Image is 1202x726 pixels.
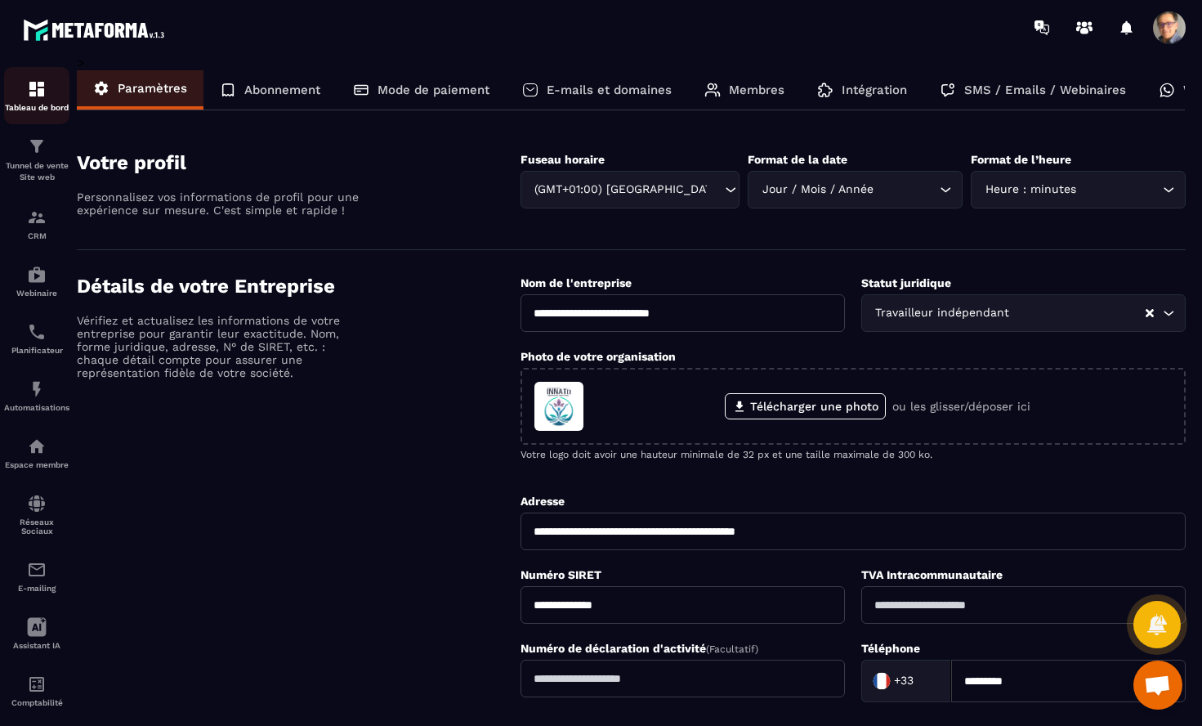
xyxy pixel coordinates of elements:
[77,190,363,217] p: Personnalisez vos informations de profil pour une expérience sur mesure. C'est simple et rapide !
[4,346,69,355] p: Planificateur
[708,181,721,199] input: Search for option
[706,643,758,655] span: (Facultatif)
[4,548,69,605] a: emailemailE-mailing
[4,231,69,240] p: CRM
[4,160,69,183] p: Tunnel de vente Site web
[4,460,69,469] p: Espace membre
[547,83,672,97] p: E-mails et domaines
[725,393,886,419] label: Télécharger une photo
[4,698,69,707] p: Comptabilité
[758,181,877,199] span: Jour / Mois / Année
[877,181,936,199] input: Search for option
[521,642,758,655] label: Numéro de déclaration d'activité
[865,665,898,697] img: Country Flag
[1079,181,1159,199] input: Search for option
[27,208,47,227] img: formation
[861,642,920,655] label: Téléphone
[521,171,740,208] div: Search for option
[729,83,784,97] p: Membres
[4,605,69,662] a: Assistant IA
[521,153,605,166] label: Fuseau horaire
[23,15,170,45] img: logo
[964,83,1126,97] p: SMS / Emails / Webinaires
[894,673,914,689] span: +33
[4,367,69,424] a: automationsautomationsAutomatisations
[861,276,951,289] label: Statut juridique
[861,294,1186,332] div: Search for option
[521,495,565,508] label: Adresse
[4,518,69,536] p: Réseaux Sociaux
[861,568,1003,581] label: TVA Intracommunautaire
[27,265,47,285] img: automations
[4,403,69,412] p: Automatisations
[4,584,69,593] p: E-mailing
[27,79,47,99] img: formation
[378,83,489,97] p: Mode de paiement
[861,660,951,702] div: Search for option
[971,171,1186,208] div: Search for option
[77,275,521,298] h4: Détails de votre Entreprise
[981,181,1079,199] span: Heure : minutes
[4,310,69,367] a: schedulerschedulerPlanificateur
[4,289,69,298] p: Webinaire
[748,171,963,208] div: Search for option
[521,449,1186,460] p: Votre logo doit avoir une hauteur minimale de 32 px et une taille maximale de 300 ko.
[1013,304,1144,322] input: Search for option
[1146,307,1154,320] button: Clear Selected
[872,304,1013,322] span: Travailleur indépendant
[27,437,47,456] img: automations
[27,674,47,694] img: accountant
[4,195,69,253] a: formationformationCRM
[118,81,187,96] p: Paramètres
[4,482,69,548] a: social-networksocial-networkRéseaux Sociaux
[521,568,601,581] label: Numéro SIRET
[4,641,69,650] p: Assistant IA
[27,560,47,580] img: email
[971,153,1071,166] label: Format de l’heure
[842,83,907,97] p: Intégration
[4,424,69,482] a: automationsautomationsEspace membre
[77,314,363,379] p: Vérifiez et actualisez les informations de votre entreprise pour garantir leur exactitude. Nom, f...
[892,400,1030,413] p: ou les glisser/déposer ici
[4,124,69,195] a: formationformationTunnel de vente Site web
[531,181,709,199] span: (GMT+01:00) [GEOGRAPHIC_DATA]
[27,322,47,342] img: scheduler
[748,153,847,166] label: Format de la date
[4,67,69,124] a: formationformationTableau de bord
[521,276,632,289] label: Nom de l'entreprise
[77,151,521,174] h4: Votre profil
[1133,661,1182,710] div: Ouvrir le chat
[521,350,676,363] label: Photo de votre organisation
[27,137,47,156] img: formation
[4,253,69,310] a: automationsautomationsWebinaire
[4,103,69,112] p: Tableau de bord
[918,669,934,693] input: Search for option
[4,662,69,719] a: accountantaccountantComptabilité
[244,83,320,97] p: Abonnement
[27,494,47,513] img: social-network
[27,379,47,399] img: automations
